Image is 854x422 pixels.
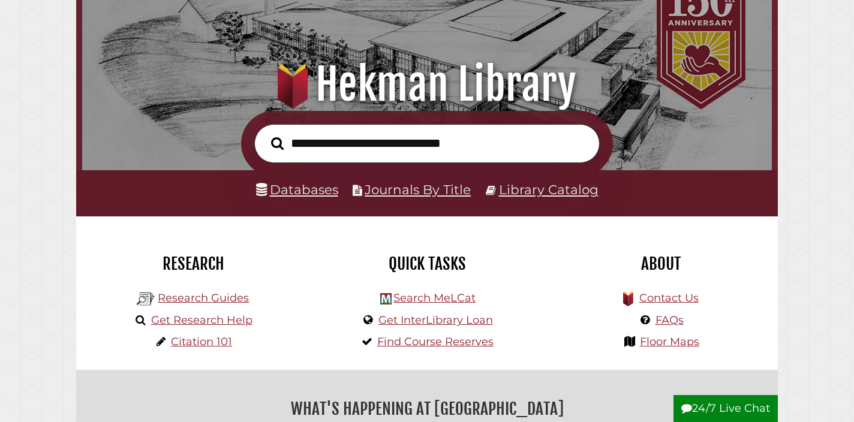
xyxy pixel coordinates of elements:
a: Research Guides [158,291,249,305]
a: Citation 101 [171,335,232,348]
button: Search [265,134,290,153]
img: Hekman Library Logo [137,290,155,308]
a: Get Research Help [151,314,252,327]
a: Contact Us [639,291,699,305]
a: FAQs [655,314,684,327]
h1: Hekman Library [95,58,759,111]
h2: About [553,254,769,274]
h2: Research [85,254,301,274]
a: Journals By Title [365,182,471,197]
a: Get InterLibrary Loan [378,314,493,327]
a: Floor Maps [640,335,699,348]
a: Find Course Reserves [377,335,494,348]
a: Databases [256,182,338,197]
img: Hekman Library Logo [380,293,392,305]
a: Search MeLCat [393,291,476,305]
h2: Quick Tasks [319,254,535,274]
a: Library Catalog [499,182,599,197]
i: Search [271,137,284,150]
